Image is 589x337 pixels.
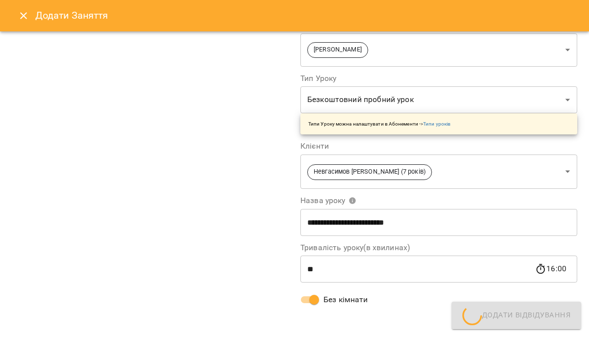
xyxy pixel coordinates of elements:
[308,167,431,177] span: Невгасимов [PERSON_NAME] (7 років)
[308,120,451,128] p: Типи Уроку можна налаштувати в Абонементи ->
[12,4,35,27] button: Close
[300,33,577,67] div: [PERSON_NAME]
[308,45,368,54] span: [PERSON_NAME]
[300,244,577,252] label: Тривалість уроку(в хвилинах)
[323,294,368,306] span: Без кімнати
[423,121,451,127] a: Типи уроків
[300,86,577,114] div: Безкоштовний пробний урок
[300,197,356,205] span: Назва уроку
[300,142,577,150] label: Клієнти
[300,75,577,82] label: Тип Уроку
[348,197,356,205] svg: Вкажіть назву уроку або виберіть клієнтів
[35,8,577,23] h6: Додати Заняття
[300,154,577,189] div: Невгасимов [PERSON_NAME] (7 років)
